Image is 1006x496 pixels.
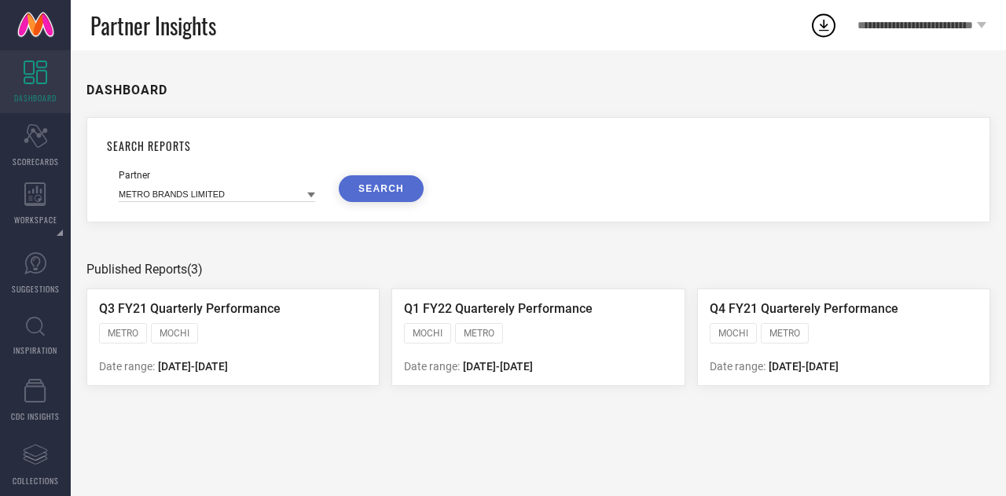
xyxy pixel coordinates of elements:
[108,328,138,339] span: METRO
[718,328,748,339] span: MOCHI
[339,175,424,202] button: SEARCH
[13,156,59,167] span: SCORECARDS
[810,11,838,39] div: Open download list
[160,328,189,339] span: MOCHI
[12,283,60,295] span: SUGGESTIONS
[119,170,315,181] div: Partner
[14,214,57,226] span: WORKSPACE
[86,262,990,277] div: Published Reports (3)
[710,301,898,316] span: Q4 FY21 Quarterely Performance
[158,360,228,373] span: [DATE] - [DATE]
[404,301,593,316] span: Q1 FY22 Quarterely Performance
[404,360,460,373] span: Date range:
[710,360,766,373] span: Date range:
[90,9,216,42] span: Partner Insights
[413,328,442,339] span: MOCHI
[464,328,494,339] span: METRO
[13,344,57,356] span: INSPIRATION
[14,92,57,104] span: DASHBOARD
[99,301,281,316] span: Q3 FY21 Quarterly Performance
[99,360,155,373] span: Date range:
[13,475,59,487] span: COLLECTIONS
[86,83,167,97] h1: DASHBOARD
[11,410,60,422] span: CDC INSIGHTS
[463,360,533,373] span: [DATE] - [DATE]
[769,328,800,339] span: METRO
[107,138,970,154] h1: SEARCH REPORTS
[769,360,839,373] span: [DATE] - [DATE]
